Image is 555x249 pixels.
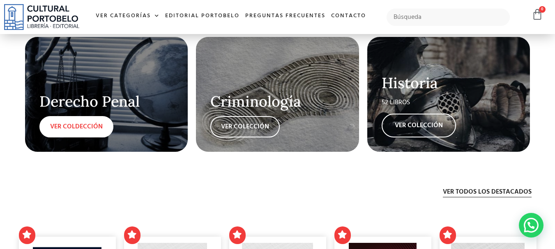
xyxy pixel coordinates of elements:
a: VER COLECCIÓN [210,116,280,137]
span: 0 [539,6,546,13]
a: Preguntas frecuentes [242,7,328,25]
a: VER COLDECCIÓN [39,116,113,137]
a: Editorial Portobelo [162,7,242,25]
div: 52 LIBROS [382,98,516,107]
span: Ver todos los destacados [443,187,532,197]
a: 0 [532,9,543,21]
a: Ver todos los destacados [443,187,532,197]
a: Ver Categorías [93,7,162,25]
h2: Derecho Penal [39,94,174,110]
a: VER COLECCIÓN [382,114,456,137]
h2: Criminología [210,94,345,110]
input: Búsqueda [387,9,510,26]
h2: Historia [382,75,516,91]
a: Contacto [328,7,369,25]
